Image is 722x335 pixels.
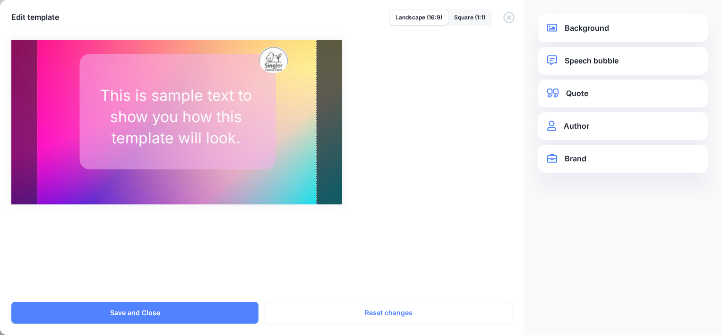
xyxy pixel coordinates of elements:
button: Reset changes [265,302,512,324]
a: Brand [547,152,698,165]
h5: Edit template [11,11,59,23]
a: Speech bubble [547,54,698,67]
a: Background [547,22,698,35]
div: This is sample text to show you how this template will look. [80,85,272,149]
a: Quote [547,87,698,100]
button: Save and Close [11,302,258,324]
a: Square (1:1) [448,10,491,25]
a: Landscape (16:9) [390,10,448,25]
a: Author [547,120,698,132]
